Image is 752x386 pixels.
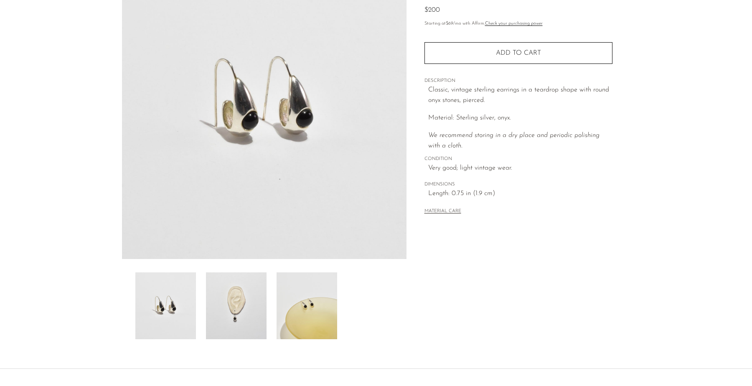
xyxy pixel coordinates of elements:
[424,20,612,28] p: Starting at /mo with Affirm.
[428,132,600,150] i: We recommend storing in a dry place and periodic polishing with a cloth.
[428,188,612,199] span: Length: 0.75 in (1.9 cm)
[424,42,612,64] button: Add to cart
[428,85,612,106] p: Classic, vintage sterling earrings in a teardrop shape with round onyx stones, pierced.
[277,272,337,339] img: Onyx Teardrop Earrings
[424,208,461,215] button: MATERIAL CARE
[428,163,612,174] span: Very good; light vintage wear.
[424,7,440,13] span: $200
[424,155,612,163] span: CONDITION
[135,272,196,339] img: Onyx Teardrop Earrings
[428,113,612,124] p: Material: Sterling silver, onyx.
[424,77,612,85] span: DESCRIPTION
[496,49,541,57] span: Add to cart
[485,21,543,26] a: Check your purchasing power - Learn more about Affirm Financing (opens in modal)
[446,21,453,26] span: $69
[206,272,267,339] img: Onyx Teardrop Earrings
[424,181,612,188] span: DIMENSIONS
